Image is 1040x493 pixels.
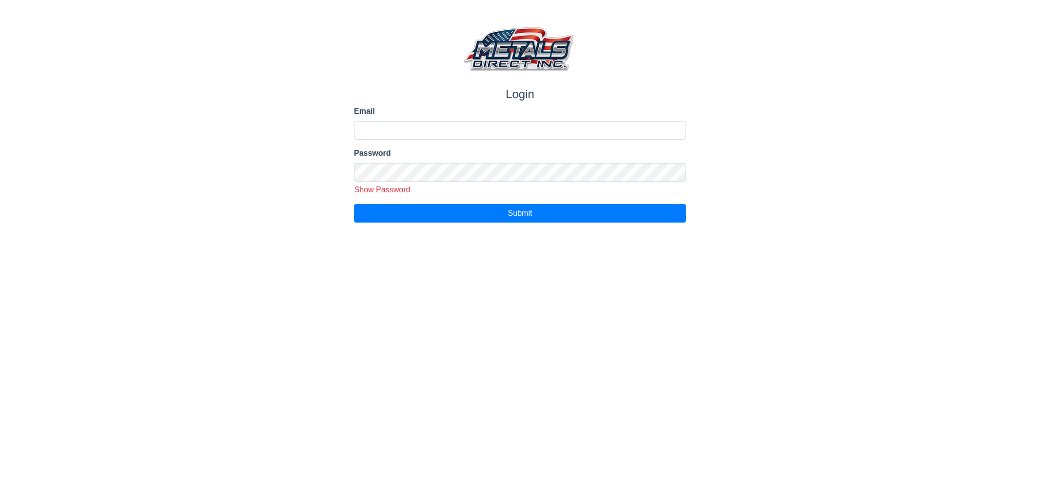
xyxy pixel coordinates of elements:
label: Password [354,147,686,159]
label: Email [354,105,686,117]
span: Submit [508,209,532,217]
h1: Login [354,87,686,102]
span: Show Password [354,185,411,194]
button: Submit [354,204,686,223]
button: Show Password [351,184,414,196]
